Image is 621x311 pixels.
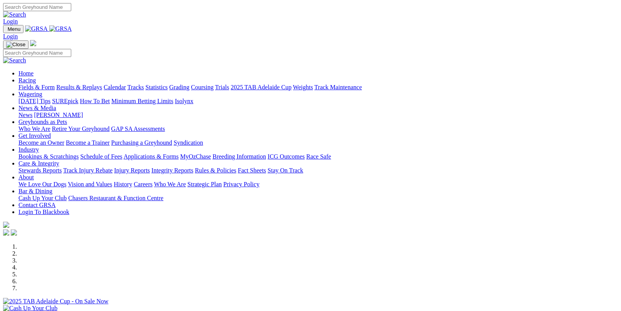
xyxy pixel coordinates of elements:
a: Purchasing a Greyhound [111,139,172,146]
a: Get Involved [18,132,51,139]
a: Wagering [18,91,42,97]
img: logo-grsa-white.png [3,222,9,228]
a: Careers [134,181,152,187]
a: How To Bet [80,98,110,104]
a: Who We Are [154,181,186,187]
a: Applications & Forms [124,153,179,160]
a: Rules & Policies [195,167,236,174]
a: Injury Reports [114,167,150,174]
a: Tracks [127,84,144,90]
a: GAP SA Assessments [111,125,165,132]
a: Isolynx [175,98,193,104]
a: Become an Owner [18,139,64,146]
a: Stewards Reports [18,167,62,174]
a: 2025 TAB Adelaide Cup [231,84,291,90]
input: Search [3,3,71,11]
a: Login To Blackbook [18,209,69,215]
img: facebook.svg [3,229,9,236]
a: Syndication [174,139,203,146]
div: Care & Integrity [18,167,618,174]
a: Privacy Policy [223,181,259,187]
a: We Love Our Dogs [18,181,66,187]
a: Login [3,33,18,40]
a: [PERSON_NAME] [34,112,83,118]
a: About [18,174,34,181]
a: Fields & Form [18,84,55,90]
a: Stay On Track [268,167,303,174]
div: Greyhounds as Pets [18,125,618,132]
div: Bar & Dining [18,195,618,202]
a: ICG Outcomes [268,153,305,160]
a: Results & Replays [56,84,102,90]
a: Racing [18,77,36,84]
a: Fact Sheets [238,167,266,174]
a: News [18,112,32,118]
span: Menu [8,26,20,32]
img: Search [3,57,26,64]
div: About [18,181,618,188]
a: Track Maintenance [315,84,362,90]
a: Cash Up Your Club [18,195,67,201]
a: Chasers Restaurant & Function Centre [68,195,163,201]
a: Integrity Reports [151,167,193,174]
img: GRSA [49,25,72,32]
a: SUREpick [52,98,78,104]
button: Toggle navigation [3,40,28,49]
img: GRSA [25,25,48,32]
a: MyOzChase [180,153,211,160]
a: Who We Are [18,125,50,132]
a: Track Injury Rebate [63,167,112,174]
a: Login [3,18,18,25]
a: [DATE] Tips [18,98,50,104]
input: Search [3,49,71,57]
a: Coursing [191,84,214,90]
img: twitter.svg [11,229,17,236]
a: Home [18,70,33,77]
a: Care & Integrity [18,160,59,167]
a: Become a Trainer [66,139,110,146]
a: Bar & Dining [18,188,52,194]
img: Search [3,11,26,18]
a: Breeding Information [213,153,266,160]
a: Trials [215,84,229,90]
div: News & Media [18,112,618,119]
a: Vision and Values [68,181,112,187]
a: Strategic Plan [187,181,222,187]
a: Schedule of Fees [80,153,122,160]
a: Weights [293,84,313,90]
img: Close [6,42,25,48]
button: Toggle navigation [3,25,23,33]
a: Race Safe [306,153,331,160]
div: Get Involved [18,139,618,146]
a: Grading [169,84,189,90]
a: Statistics [146,84,168,90]
a: Industry [18,146,39,153]
div: Racing [18,84,618,91]
a: Minimum Betting Limits [111,98,173,104]
a: Greyhounds as Pets [18,119,67,125]
div: Industry [18,153,618,160]
div: Wagering [18,98,618,105]
img: 2025 TAB Adelaide Cup - On Sale Now [3,298,109,305]
a: Retire Your Greyhound [52,125,110,132]
a: Contact GRSA [18,202,55,208]
a: History [114,181,132,187]
a: Calendar [104,84,126,90]
a: Bookings & Scratchings [18,153,79,160]
img: logo-grsa-white.png [30,40,36,46]
a: News & Media [18,105,56,111]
